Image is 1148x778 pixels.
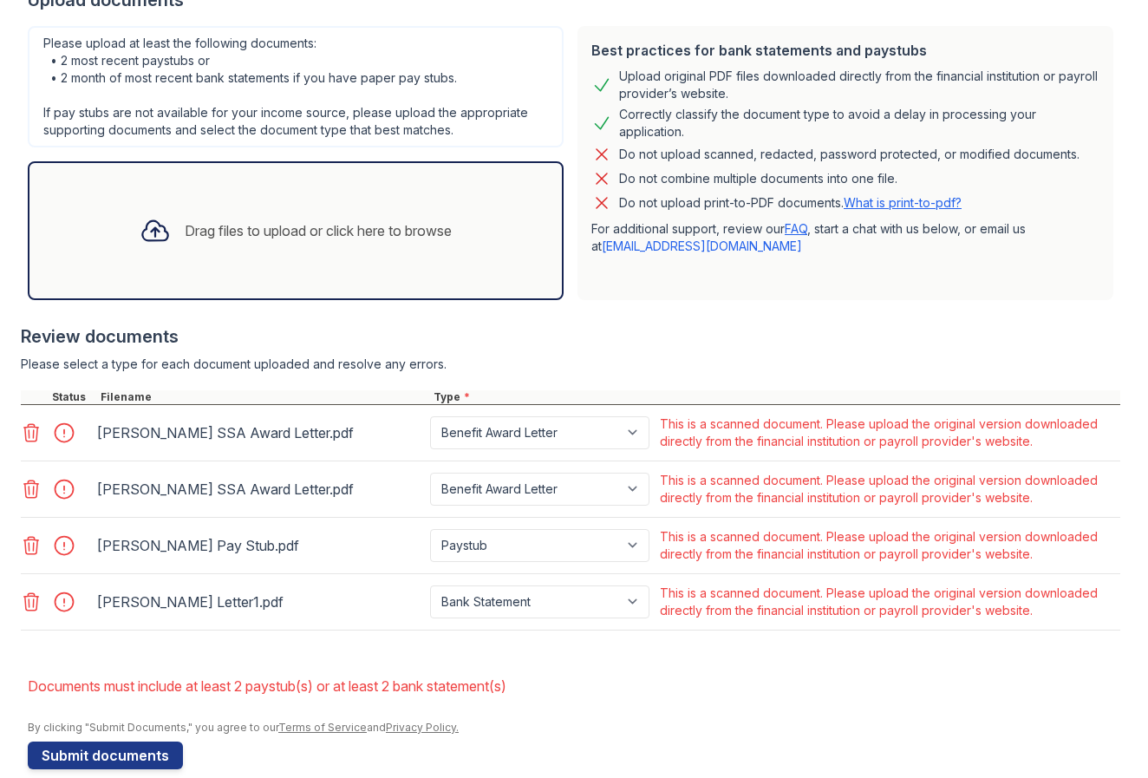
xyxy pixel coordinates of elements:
a: What is print-to-pdf? [844,195,962,210]
div: By clicking "Submit Documents," you agree to our and [28,721,1120,735]
div: Please select a type for each document uploaded and resolve any errors. [21,356,1120,373]
div: [PERSON_NAME] Letter1.pdf [97,588,423,616]
div: [PERSON_NAME] Pay Stub.pdf [97,532,423,559]
div: [PERSON_NAME] SSA Award Letter.pdf [97,419,423,447]
div: Filename [97,390,430,404]
a: [EMAIL_ADDRESS][DOMAIN_NAME] [602,239,802,253]
a: Terms of Service [278,721,367,734]
p: For additional support, review our , start a chat with us below, or email us at [591,220,1099,255]
div: Type [430,390,1120,404]
div: Do not upload scanned, redacted, password protected, or modified documents. [619,144,1080,165]
a: FAQ [785,221,807,236]
div: Do not combine multiple documents into one file. [619,168,897,189]
div: Drag files to upload or click here to browse [185,220,452,241]
button: Submit documents [28,742,183,769]
div: Status [49,390,97,404]
div: This is a scanned document. Please upload the original version downloaded directly from the finan... [660,585,1117,619]
div: This is a scanned document. Please upload the original version downloaded directly from the finan... [660,472,1117,507]
div: Upload original PDF files downloaded directly from the financial institution or payroll provider’... [619,68,1099,102]
div: [PERSON_NAME] SSA Award Letter.pdf [97,475,423,503]
div: This is a scanned document. Please upload the original version downloaded directly from the finan... [660,528,1117,563]
li: Documents must include at least 2 paystub(s) or at least 2 bank statement(s) [28,669,1120,703]
div: Please upload at least the following documents: • 2 most recent paystubs or • 2 month of most rec... [28,26,564,147]
a: Privacy Policy. [386,721,459,734]
div: Correctly classify the document type to avoid a delay in processing your application. [619,106,1099,141]
p: Do not upload print-to-PDF documents. [619,194,962,212]
div: Review documents [21,324,1120,349]
div: This is a scanned document. Please upload the original version downloaded directly from the finan... [660,415,1117,450]
div: Best practices for bank statements and paystubs [591,40,1099,61]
